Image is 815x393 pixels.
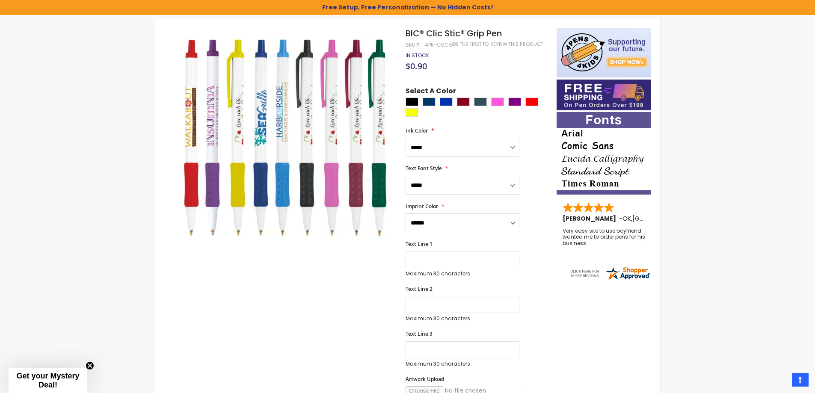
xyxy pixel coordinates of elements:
span: In stock [406,52,429,59]
span: Text Line 3 [406,330,433,337]
span: Text Line 2 [406,285,433,293]
div: Availability [406,52,429,59]
div: Pink [491,98,504,106]
img: 4pens 4 kids [557,28,651,77]
strong: SKU [406,41,421,48]
span: Select A Color [406,86,456,98]
div: Get your Mystery Deal!Close teaser [9,368,87,393]
a: 4pens.com certificate URL [569,275,651,283]
span: Imprint Color [406,203,438,210]
div: Forest Green [474,98,487,106]
span: Get your Mystery Deal! [16,372,79,389]
div: Very easy site to use boyfriend wanted me to order pens for his business [563,228,646,246]
img: BIC® Clic Stic® Grip Pen [172,27,394,249]
div: Burgundy [457,98,470,106]
span: Text Line 1 [406,240,433,248]
button: Close teaser [86,361,94,370]
div: Black [406,98,418,106]
div: Navy Blue [423,98,436,106]
p: Maximum 30 characters [406,360,519,367]
span: [PERSON_NAME] [563,214,619,223]
img: font-personalization-examples [557,112,651,195]
span: $0.90 [406,60,427,72]
img: 4pens.com widget logo [569,266,651,281]
div: Blue [440,98,453,106]
div: Purple [508,98,521,106]
span: [GEOGRAPHIC_DATA] [632,214,695,223]
p: Maximum 30 characters [406,315,519,322]
a: Be the first to review this product [453,41,543,47]
div: Red [525,98,538,106]
span: - , [619,214,695,223]
p: Maximum 30 characters [406,270,519,277]
div: 4PK-CSCG [425,41,453,48]
span: Ink Color [406,127,428,134]
span: OK [622,214,631,223]
img: Free shipping on orders over $199 [557,80,651,110]
span: Text Font Style [406,165,442,172]
span: BIC® Clic Stic® Grip Pen [406,27,502,39]
span: Artwork Upload [406,375,444,383]
div: Yellow [406,108,418,117]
